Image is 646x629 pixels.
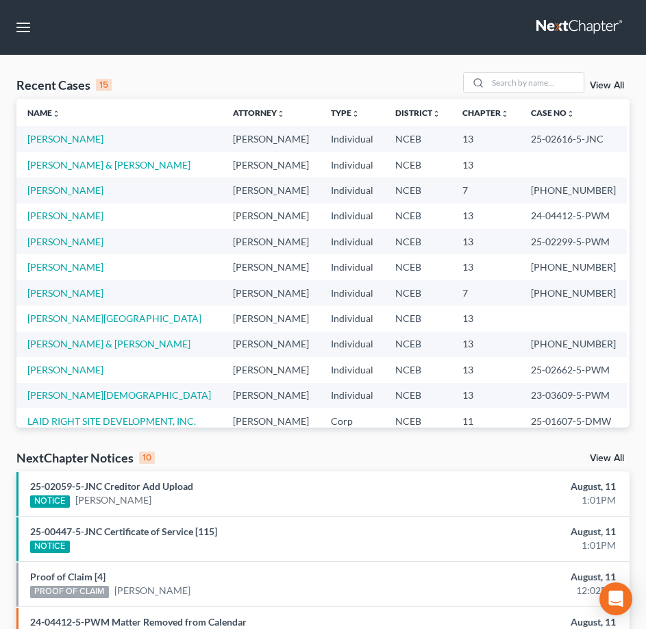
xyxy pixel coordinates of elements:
td: 13 [451,254,520,280]
td: [PHONE_NUMBER] [520,254,627,280]
td: NCEB [384,254,451,280]
div: NextChapter Notices [16,449,155,466]
td: [PERSON_NAME] [222,280,320,306]
div: 15 [96,79,112,91]
div: 10 [139,452,155,464]
td: 7 [451,177,520,203]
a: View All [590,81,624,90]
a: [PERSON_NAME] [27,210,103,221]
td: NCEB [384,280,451,306]
td: 11 [451,408,520,434]
td: 13 [451,152,520,177]
a: [PERSON_NAME] [27,133,103,145]
a: View All [590,454,624,463]
td: [PERSON_NAME] [222,383,320,408]
td: NCEB [384,357,451,382]
td: Individual [320,229,384,254]
td: NCEB [384,126,451,151]
td: Individual [320,306,384,331]
a: Nameunfold_more [27,108,60,118]
td: 13 [451,229,520,254]
a: [PERSON_NAME] & [PERSON_NAME] [27,338,190,349]
div: 12:02PM [430,584,616,597]
td: NCEB [384,306,451,331]
td: [PERSON_NAME] [222,306,320,331]
div: Open Intercom Messenger [599,582,632,615]
div: August, 11 [430,615,616,629]
a: Chapterunfold_more [462,108,509,118]
td: 25-02616-5-JNC [520,126,627,151]
a: [PERSON_NAME][DEMOGRAPHIC_DATA] [27,389,211,401]
i: unfold_more [351,110,360,118]
div: 1:01PM [430,493,616,507]
td: 13 [451,203,520,229]
td: Individual [320,152,384,177]
td: Individual [320,254,384,280]
td: [PERSON_NAME] [222,254,320,280]
div: PROOF OF CLAIM [30,586,109,598]
a: [PERSON_NAME] & [PERSON_NAME] [27,159,190,171]
div: NOTICE [30,495,70,508]
td: 13 [451,306,520,331]
a: Case Nounfold_more [531,108,575,118]
a: [PERSON_NAME][GEOGRAPHIC_DATA] [27,312,201,324]
td: [PERSON_NAME] [222,408,320,434]
td: [PHONE_NUMBER] [520,332,627,357]
a: 25-00447-5-JNC Certificate of Service [115] [30,526,217,537]
td: Individual [320,177,384,203]
td: Individual [320,383,384,408]
td: 13 [451,383,520,408]
td: 13 [451,332,520,357]
a: [PERSON_NAME] [27,261,103,273]
i: unfold_more [501,110,509,118]
td: [PERSON_NAME] [222,177,320,203]
a: [PERSON_NAME] [114,584,190,597]
td: 25-02662-5-PWM [520,357,627,382]
td: NCEB [384,332,451,357]
td: [PERSON_NAME] [222,332,320,357]
a: 25-02059-5-JNC Creditor Add Upload [30,480,193,492]
a: [PERSON_NAME] [27,287,103,299]
a: Proof of Claim [4] [30,571,105,582]
td: NCEB [384,177,451,203]
td: [PERSON_NAME] [222,126,320,151]
td: 25-01607-5-DMW [520,408,627,434]
td: 13 [451,357,520,382]
a: Attorneyunfold_more [233,108,285,118]
div: August, 11 [430,525,616,539]
td: [PERSON_NAME] [222,203,320,229]
a: Districtunfold_more [395,108,440,118]
div: Recent Cases [16,77,112,93]
td: Individual [320,280,384,306]
td: Individual [320,126,384,151]
td: [PERSON_NAME] [222,357,320,382]
a: 24-04412-5-PWM Matter Removed from Calendar [30,616,247,628]
td: NCEB [384,408,451,434]
td: Individual [320,357,384,382]
td: Individual [320,203,384,229]
td: 7 [451,280,520,306]
div: August, 11 [430,480,616,493]
td: [PERSON_NAME] [222,152,320,177]
i: unfold_more [277,110,285,118]
a: LAID RIGHT SITE DEVELOPMENT, INC. [27,415,196,427]
td: Corp [320,408,384,434]
div: August, 11 [430,570,616,584]
i: unfold_more [567,110,575,118]
input: Search by name... [488,73,584,92]
td: [PERSON_NAME] [222,229,320,254]
td: 23-03609-5-PWM [520,383,627,408]
td: NCEB [384,229,451,254]
a: [PERSON_NAME] [75,493,151,507]
a: [PERSON_NAME] [27,364,103,375]
i: unfold_more [52,110,60,118]
a: [PERSON_NAME] [27,184,103,196]
td: NCEB [384,152,451,177]
td: [PHONE_NUMBER] [520,177,627,203]
div: NOTICE [30,541,70,553]
a: [PERSON_NAME] [27,236,103,247]
td: 25-02299-5-PWM [520,229,627,254]
td: 13 [451,126,520,151]
td: [PHONE_NUMBER] [520,280,627,306]
div: 1:01PM [430,539,616,552]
